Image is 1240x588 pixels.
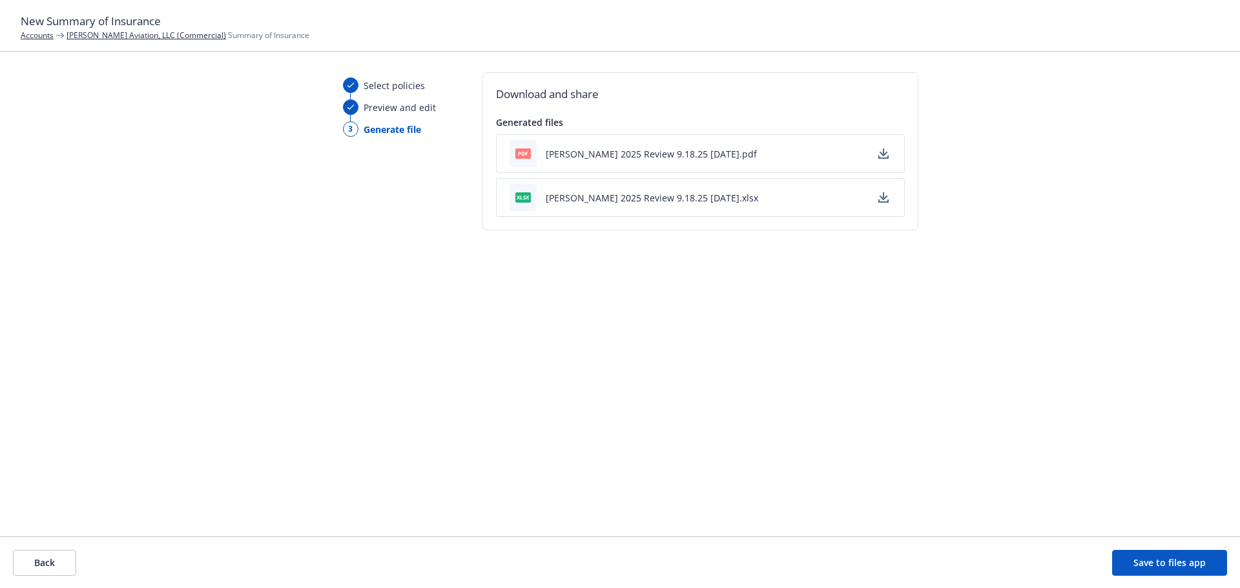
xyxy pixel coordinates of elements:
span: Preview and edit [364,101,436,114]
button: Back [13,550,76,576]
h1: New Summary of Insurance [21,13,1219,30]
button: [PERSON_NAME] 2025 Review 9.18.25 [DATE].pdf [546,147,757,161]
a: [PERSON_NAME] Aviation, LLC (Commercial) [67,30,226,41]
button: [PERSON_NAME] 2025 Review 9.18.25 [DATE].xlsx [546,191,758,205]
span: Select policies [364,79,425,92]
span: pdf [515,148,531,158]
h2: Download and share [496,86,905,103]
span: Generate file [364,123,421,136]
span: Summary of Insurance [67,30,309,41]
button: Save to files app [1112,550,1227,576]
span: Generated files [496,116,563,128]
a: Accounts [21,30,54,41]
div: 3 [343,121,358,137]
span: xlsx [515,192,531,202]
